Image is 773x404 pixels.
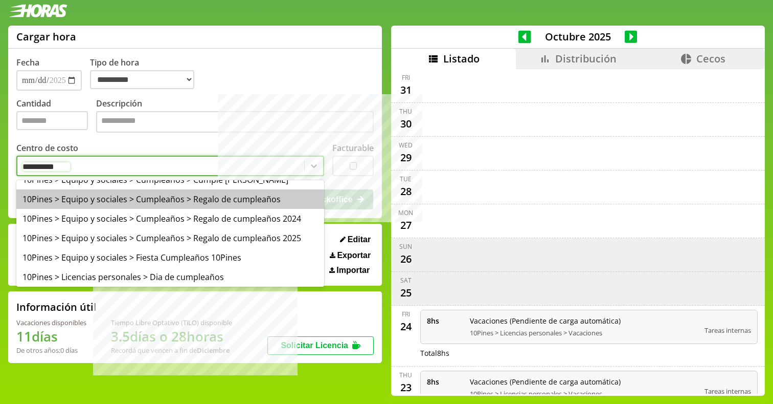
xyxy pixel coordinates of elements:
[281,341,348,350] span: Solicitar Licencia
[267,336,374,355] button: Solicitar Licencia
[399,107,412,116] div: Thu
[348,235,371,244] span: Editar
[398,116,414,132] div: 30
[111,327,232,346] h1: 3.5 días o 28 horas
[16,30,76,44] h1: Cargar hora
[399,141,413,150] div: Wed
[111,318,232,327] div: Tiempo Libre Optativo (TiLO) disponible
[90,70,194,89] select: Tipo de hora
[398,251,414,267] div: 26
[398,208,413,217] div: Mon
[391,69,765,395] div: scrollable content
[470,328,698,337] span: 10Pines > Licencias personales > Vacaciones
[16,346,86,355] div: De otros años: 0 días
[399,371,412,379] div: Thu
[555,52,617,66] span: Distribución
[16,189,324,209] div: 10Pines > Equipo y sociales > Cumpleaños > Regalo de cumpleaños
[337,251,371,260] span: Exportar
[696,52,725,66] span: Cecos
[16,142,78,154] label: Centro de costo
[90,57,202,91] label: Tipo de hora
[427,377,463,387] span: 8 hs
[704,326,751,335] span: Tareas internas
[16,209,324,228] div: 10Pines > Equipo y sociales > Cumpleaños > Regalo de cumpleaños 2024
[399,242,412,251] div: Sun
[16,300,97,314] h2: Información útil
[470,316,698,326] span: Vacaciones (Pendiente de carga automática)
[420,348,758,358] div: Total 8 hs
[16,98,96,135] label: Cantidad
[398,285,414,301] div: 25
[111,346,232,355] div: Recordá que vencen a fin de
[398,150,414,166] div: 29
[16,327,86,346] h1: 11 días
[337,235,374,245] button: Editar
[400,276,412,285] div: Sat
[8,4,67,17] img: logotipo
[16,228,324,248] div: 10Pines > Equipo y sociales > Cumpleaños > Regalo de cumpleaños 2025
[16,111,88,130] input: Cantidad
[16,318,86,327] div: Vacaciones disponibles
[197,346,230,355] b: Diciembre
[470,377,698,387] span: Vacaciones (Pendiente de carga automática)
[336,266,370,275] span: Importar
[398,379,414,396] div: 23
[470,389,698,398] span: 10Pines > Licencias personales > Vacaciones
[332,142,374,154] label: Facturable
[398,82,414,98] div: 31
[398,183,414,200] div: 28
[400,175,412,183] div: Tue
[96,98,374,135] label: Descripción
[96,111,374,133] textarea: Descripción
[402,73,410,82] div: Fri
[704,387,751,396] span: Tareas internas
[443,52,480,66] span: Listado
[531,30,625,44] span: Octubre 2025
[402,310,410,318] div: Fri
[16,57,39,68] label: Fecha
[16,248,324,267] div: 10Pines > Equipo y sociales > Fiesta Cumpleaños 10Pines
[398,217,414,233] div: 27
[16,267,324,287] div: 10Pines > Licencias personales > Dia de cumpleaños
[398,318,414,335] div: 24
[327,250,374,261] button: Exportar
[427,316,463,326] span: 8 hs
